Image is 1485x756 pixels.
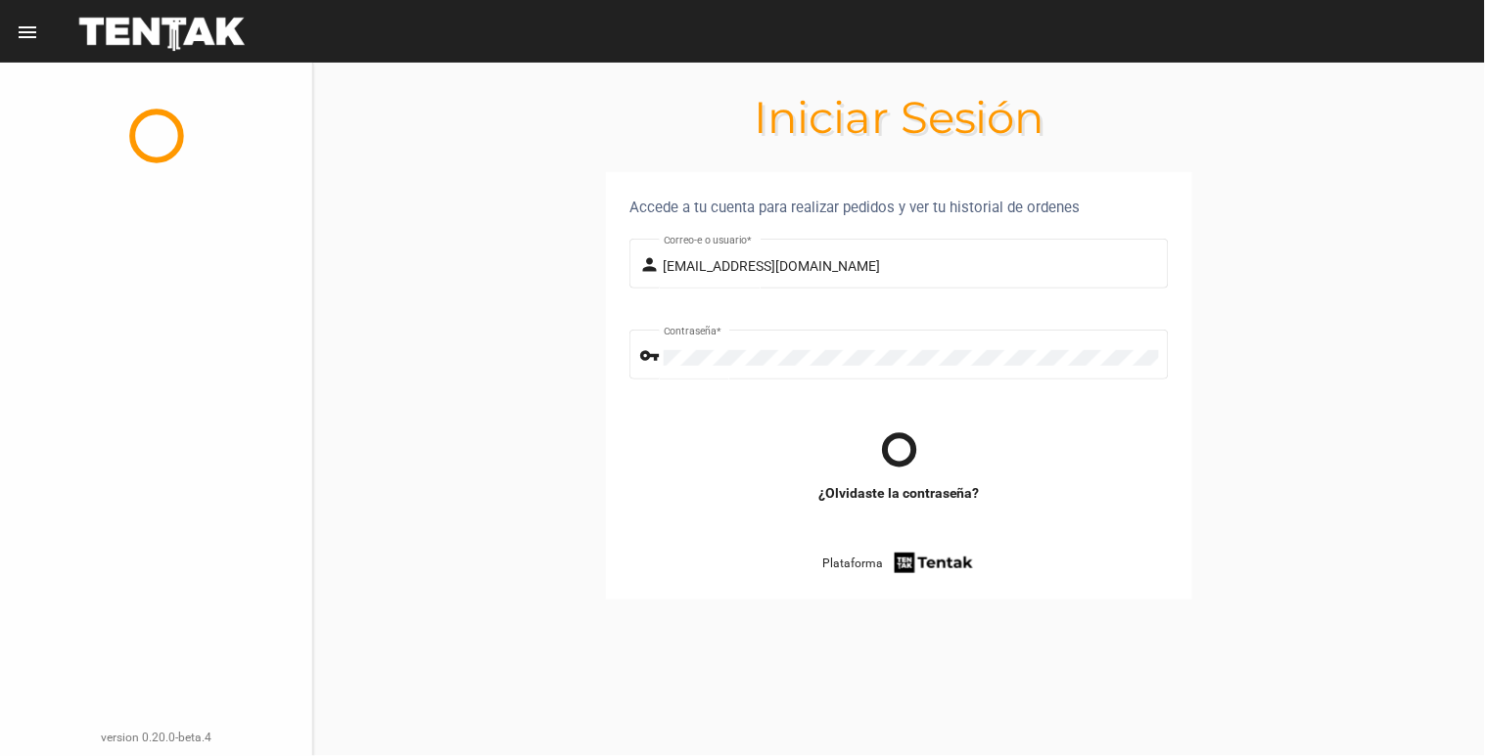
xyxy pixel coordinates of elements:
mat-icon: menu [16,21,39,44]
mat-icon: vpn_key [640,344,664,368]
div: version 0.20.0-beta.4 [16,728,297,747]
mat-icon: person [640,253,664,277]
a: Plataforma [822,550,976,576]
img: tentak-firm.png [892,550,976,576]
span: Plataforma [822,554,883,573]
a: ¿Olvidaste la contraseña? [818,483,980,503]
div: Accede a tu cuenta para realizar pedidos y ver tu historial de ordenes [629,196,1169,219]
h1: Iniciar Sesión [313,102,1485,133]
